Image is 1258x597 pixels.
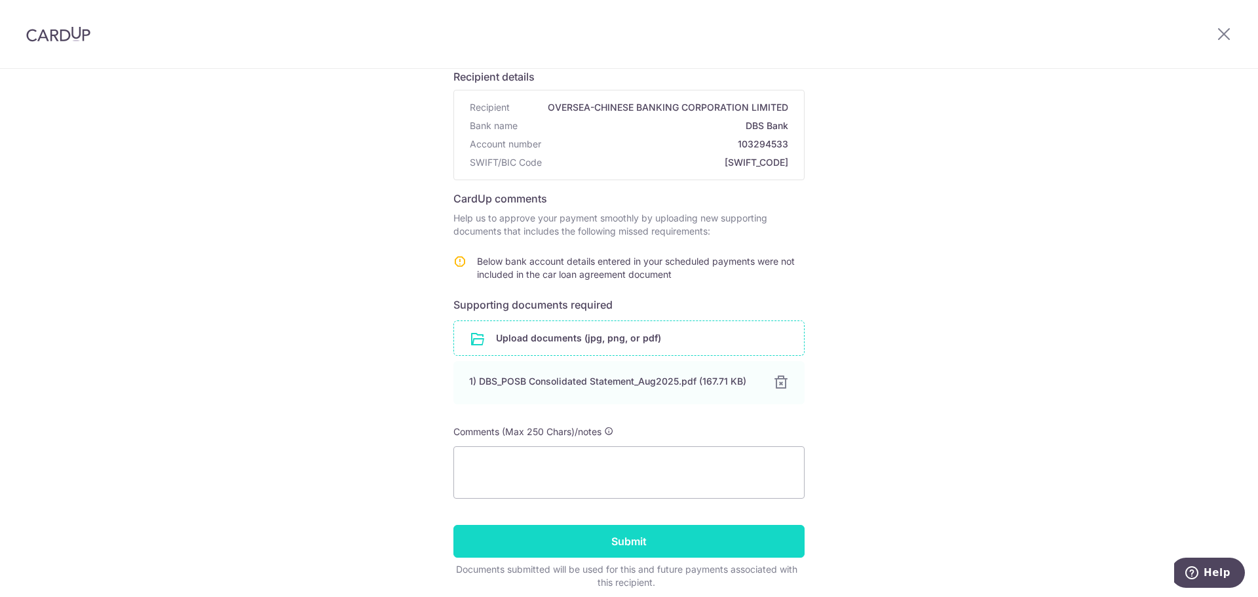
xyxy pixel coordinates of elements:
[469,375,757,388] div: 1) DBS_POSB Consolidated Statement_Aug2025.pdf (167.71 KB)
[453,297,805,313] h6: Supporting documents required
[453,320,805,356] div: Upload documents (jpg, png, or pdf)
[470,156,542,169] span: SWIFT/BIC Code
[523,119,788,132] span: DBS Bank
[453,426,601,437] span: Comments (Max 250 Chars)/notes
[470,138,541,151] span: Account number
[453,191,805,206] h6: CardUp comments
[546,138,788,151] span: 103294533
[515,101,788,114] span: OVERSEA-CHINESE BANKING CORPORATION LIMITED
[453,563,799,589] div: Documents submitted will be used for this and future payments associated with this recipient.
[26,26,90,42] img: CardUp
[477,256,795,280] span: Below bank account details entered in your scheduled payments were not included in the car loan a...
[453,212,805,238] p: Help us to approve your payment smoothly by uploading new supporting documents that includes the ...
[547,156,788,169] span: [SWIFT_CODE]
[1174,558,1245,590] iframe: Opens a widget where you can find more information
[453,69,805,85] h6: Recipient details
[470,119,518,132] span: Bank name
[470,101,510,114] span: Recipient
[453,525,805,558] input: Submit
